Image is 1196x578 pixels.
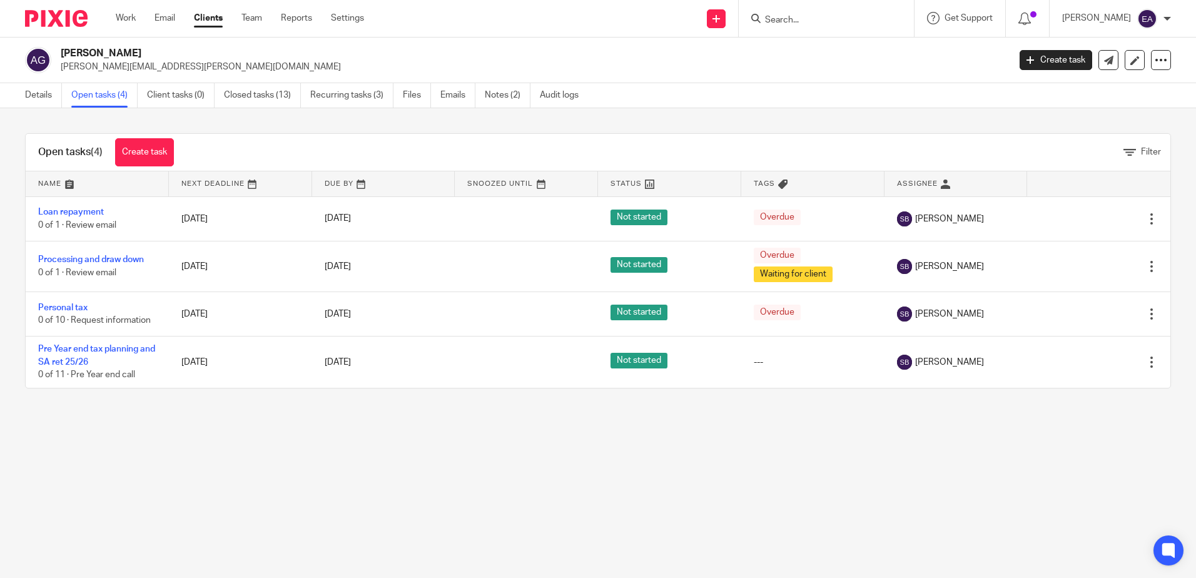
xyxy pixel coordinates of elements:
a: Details [25,83,62,108]
span: Not started [611,305,667,320]
img: svg%3E [1137,9,1157,29]
a: Settings [331,12,364,24]
img: svg%3E [897,211,912,226]
a: Emails [440,83,475,108]
span: 0 of 11 · Pre Year end call [38,370,135,379]
td: [DATE] [169,196,312,241]
span: [DATE] [325,358,351,367]
span: [PERSON_NAME] [915,308,984,320]
p: [PERSON_NAME] [1062,12,1131,24]
span: [DATE] [325,215,351,223]
a: Processing and draw down [38,255,144,264]
a: Audit logs [540,83,588,108]
div: --- [754,356,872,368]
td: [DATE] [169,337,312,388]
a: Clients [194,12,223,24]
p: [PERSON_NAME][EMAIL_ADDRESS][PERSON_NAME][DOMAIN_NAME] [61,61,1001,73]
td: [DATE] [169,292,312,336]
span: [PERSON_NAME] [915,356,984,368]
a: Team [241,12,262,24]
input: Search [764,15,876,26]
span: Get Support [945,14,993,23]
span: Snoozed Until [467,180,533,187]
a: Loan repayment [38,208,104,216]
img: svg%3E [25,47,51,73]
h2: [PERSON_NAME] [61,47,813,60]
a: Client tasks (0) [147,83,215,108]
h1: Open tasks [38,146,103,159]
span: Not started [611,353,667,368]
img: svg%3E [897,259,912,274]
a: Pre Year end tax planning and SA ret 25/26 [38,345,155,366]
span: 0 of 1 · Review email [38,221,116,230]
a: Recurring tasks (3) [310,83,393,108]
img: svg%3E [897,355,912,370]
span: [DATE] [325,262,351,271]
td: [DATE] [169,241,312,292]
span: [PERSON_NAME] [915,260,984,273]
a: Work [116,12,136,24]
a: Personal tax [38,303,88,312]
span: (4) [91,147,103,157]
span: Not started [611,257,667,273]
a: Reports [281,12,312,24]
span: Tags [754,180,775,187]
a: Create task [115,138,174,166]
span: Overdue [754,248,801,263]
a: Open tasks (4) [71,83,138,108]
span: Overdue [754,210,801,225]
span: Status [611,180,642,187]
span: Overdue [754,305,801,320]
a: Files [403,83,431,108]
span: 0 of 10 · Request information [38,316,151,325]
img: svg%3E [897,307,912,322]
span: [PERSON_NAME] [915,213,984,225]
a: Notes (2) [485,83,530,108]
span: Filter [1141,148,1161,156]
span: Waiting for client [754,266,833,282]
a: Create task [1020,50,1092,70]
img: Pixie [25,10,88,27]
a: Email [155,12,175,24]
span: 0 of 1 · Review email [38,268,116,277]
a: Closed tasks (13) [224,83,301,108]
span: [DATE] [325,310,351,318]
span: Not started [611,210,667,225]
